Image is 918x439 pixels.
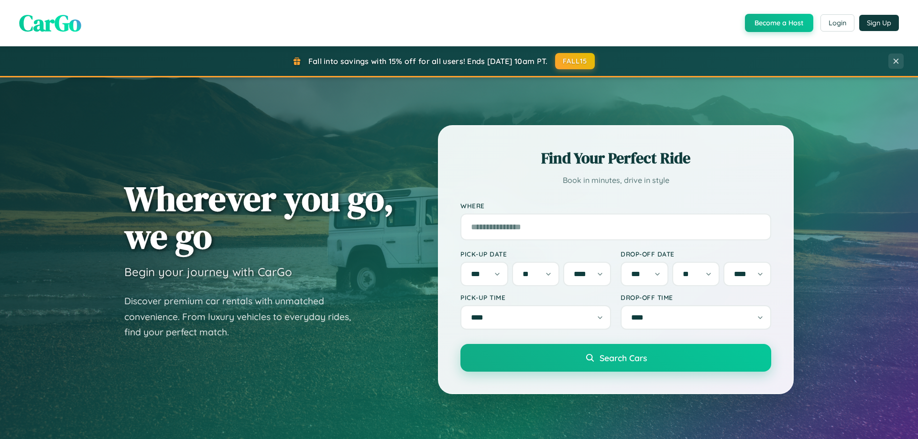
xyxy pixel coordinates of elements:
button: FALL15 [555,53,595,69]
span: CarGo [19,7,81,39]
h1: Wherever you go, we go [124,180,394,255]
p: Book in minutes, drive in style [460,173,771,187]
label: Drop-off Time [621,293,771,301]
span: Fall into savings with 15% off for all users! Ends [DATE] 10am PT. [308,56,548,66]
button: Sign Up [859,15,899,31]
label: Drop-off Date [621,250,771,258]
button: Search Cars [460,344,771,372]
button: Become a Host [745,14,813,32]
h3: Begin your journey with CarGo [124,265,292,279]
label: Pick-up Time [460,293,611,301]
h2: Find Your Perfect Ride [460,148,771,169]
button: Login [820,14,854,32]
span: Search Cars [600,353,647,363]
p: Discover premium car rentals with unmatched convenience. From luxury vehicles to everyday rides, ... [124,293,363,340]
label: Pick-up Date [460,250,611,258]
label: Where [460,202,771,210]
